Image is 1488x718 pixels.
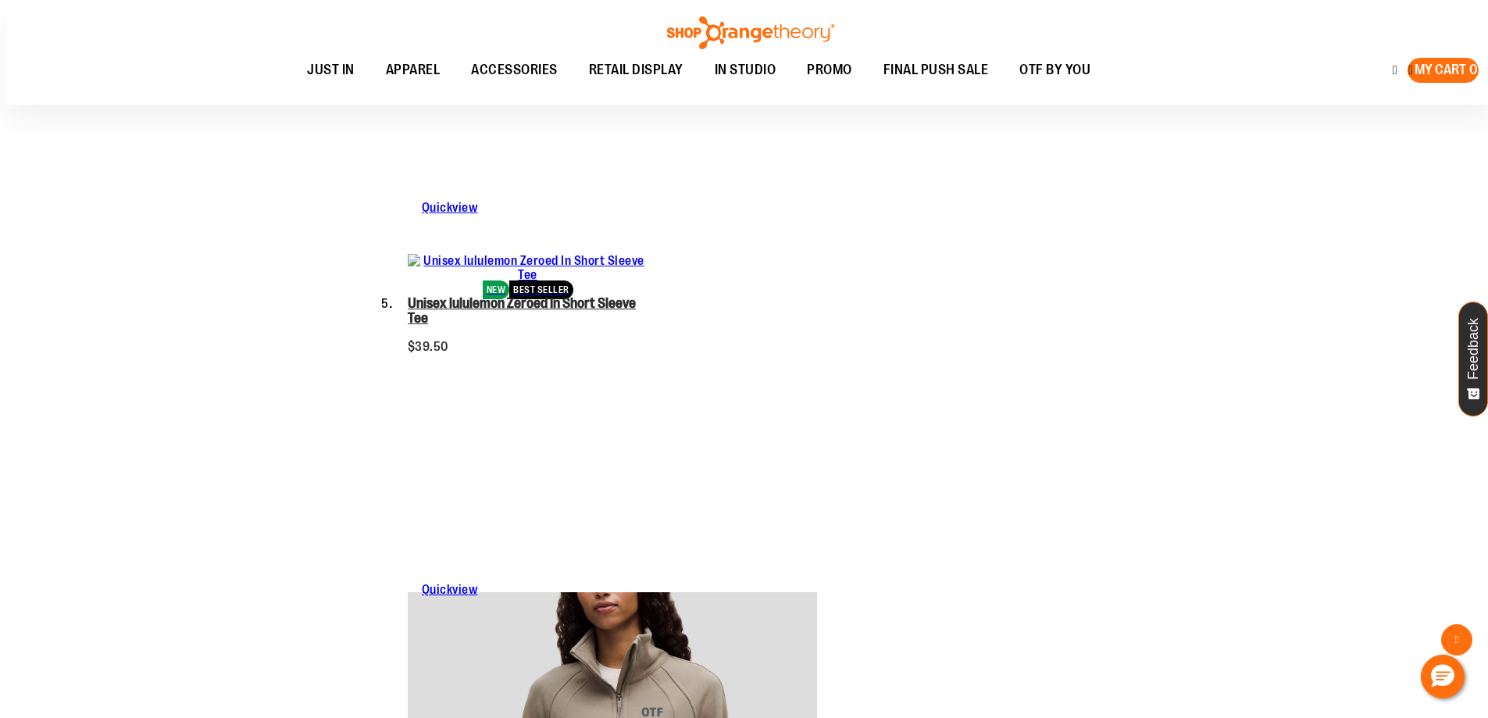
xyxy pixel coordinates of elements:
span: Feedback [1466,318,1481,380]
a: ACCESSORIES [455,52,573,88]
span: OTF BY YOU [1019,52,1090,88]
button: Back To Top [1441,624,1472,655]
a: Quickview [408,569,648,611]
button: My Cart [1408,58,1479,83]
a: JUST IN [291,52,370,88]
span: FINAL PUSH SALE [883,52,989,88]
span: RETAIL DISPLAY [589,52,683,88]
span: My Cart [1415,62,1466,77]
div: product [400,246,655,405]
span: APPAREL [386,52,441,88]
a: APPAREL [370,52,456,88]
span: PROMO [807,52,852,88]
span: JUST IN [307,52,355,88]
a: Unisex lululemon Zeroed In Short Sleeve Tee [408,295,636,327]
button: Feedback - Show survey [1458,302,1488,416]
span: ACCESSORIES [471,52,558,88]
span: 0 [1469,62,1478,77]
a: OTF BY YOU [1004,52,1106,88]
a: FINAL PUSH SALE [868,52,1004,88]
a: IN STUDIO [699,52,792,88]
span: IN STUDIO [715,52,776,88]
a: RETAIL DISPLAY [573,52,699,88]
a: Quickview [408,187,648,229]
img: Shop Orangetheory [665,16,837,49]
a: PROMO [791,52,868,88]
span: $39.50 [408,340,451,354]
button: Hello, have a question? Let’s chat. [1421,655,1465,698]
